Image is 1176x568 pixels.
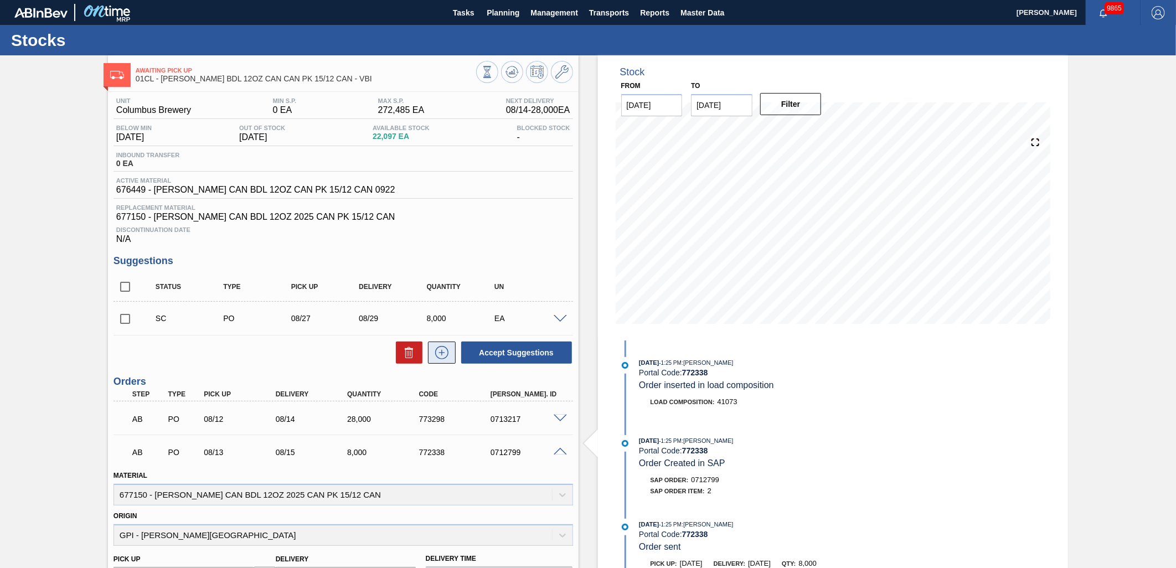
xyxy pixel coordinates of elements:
[526,61,548,83] button: Schedule Inventory
[620,66,645,78] div: Stock
[492,283,568,291] div: UN
[114,512,137,520] label: Origin
[273,448,354,457] div: 08/15/2025
[659,521,682,528] span: - 1:25 PM
[273,415,354,424] div: 08/14/2025
[621,82,641,90] label: From
[682,437,734,444] span: : [PERSON_NAME]
[116,125,152,131] span: Below Min
[659,438,682,444] span: - 1:25 PM
[344,390,425,398] div: Quantity
[456,340,573,365] div: Accept Suggestions
[748,559,771,567] span: [DATE]
[114,555,141,563] label: Pick up
[708,487,711,495] span: 2
[551,61,573,83] button: Go to Master Data / General
[116,226,570,233] span: Discontinuation Date
[288,283,365,291] div: Pick up
[760,93,822,115] button: Filter
[276,555,309,563] label: Delivery
[116,152,179,158] span: Inbound Transfer
[114,472,147,479] label: Material
[514,125,573,142] div: -
[799,559,817,567] span: 8,000
[682,446,708,455] strong: 772338
[273,97,297,104] span: MIN S.P.
[201,390,282,398] div: Pick up
[288,314,365,323] div: 08/27/2025
[622,440,628,447] img: atual
[201,448,282,457] div: 08/13/2025
[378,105,425,115] span: 272,485 EA
[589,6,629,19] span: Transports
[153,314,229,323] div: Suggestion Created
[506,97,570,104] span: Next Delivery
[621,94,683,116] input: mm/dd/yyyy
[390,342,422,364] div: Delete Suggestions
[691,94,752,116] input: mm/dd/yyyy
[639,521,659,528] span: [DATE]
[201,415,282,424] div: 08/12/2025
[424,314,501,323] div: 8,000
[378,97,425,104] span: MAX S.P.
[488,415,569,424] div: 0713217
[651,399,715,405] span: Load Composition :
[639,446,902,455] div: Portal Code:
[487,6,519,19] span: Planning
[718,397,737,406] span: 41073
[639,458,725,468] span: Order Created in SAP
[639,380,774,390] span: Order inserted in load composition
[680,6,724,19] span: Master Data
[273,390,354,398] div: Delivery
[714,560,745,567] span: Delivery:
[691,476,719,484] span: 0712799
[136,67,476,74] span: Awaiting Pick Up
[1152,6,1165,19] img: Logout
[622,362,628,369] img: atual
[116,212,570,222] span: 677150 - [PERSON_NAME] CAN BDL 12OZ 2025 CAN PK 15/12 CAN
[239,132,285,142] span: [DATE]
[220,283,297,291] div: Type
[166,415,203,424] div: Purchase order
[492,314,568,323] div: EA
[130,390,167,398] div: Step
[651,560,677,567] span: Pick up:
[114,255,573,267] h3: Suggestions
[680,559,703,567] span: [DATE]
[488,390,569,398] div: [PERSON_NAME]. ID
[116,204,570,211] span: Replacement Material
[344,415,425,424] div: 28,000
[517,125,570,131] span: Blocked Stock
[114,222,573,244] div: N/A
[651,488,705,494] span: SAP Order Item:
[110,71,124,79] img: Ícone
[416,415,497,424] div: 773298
[153,283,229,291] div: Status
[116,105,191,115] span: Columbus Brewery
[639,542,681,551] span: Order sent
[782,560,796,567] span: Qty:
[682,368,708,377] strong: 772338
[116,159,179,168] span: 0 EA
[356,283,432,291] div: Delivery
[622,524,628,530] img: atual
[1105,2,1124,14] span: 9865
[639,437,659,444] span: [DATE]
[130,440,167,464] div: Awaiting Pick Up
[682,521,734,528] span: : [PERSON_NAME]
[166,390,203,398] div: Type
[132,415,164,424] p: AB
[426,551,573,567] label: Delivery Time
[416,448,497,457] div: 772338
[659,360,682,366] span: - 1:25 PM
[116,177,395,184] span: Active Material
[344,448,425,457] div: 8,000
[461,342,572,364] button: Accept Suggestions
[639,530,902,539] div: Portal Code:
[136,75,476,83] span: 01CL - CARR BDL 12OZ CAN CAN PK 15/12 CAN - VBI
[116,185,395,195] span: 676449 - [PERSON_NAME] CAN BDL 12OZ CAN PK 15/12 CAN 0922
[422,342,456,364] div: New suggestion
[501,61,523,83] button: Update Chart
[356,314,432,323] div: 08/29/2025
[116,97,191,104] span: Unit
